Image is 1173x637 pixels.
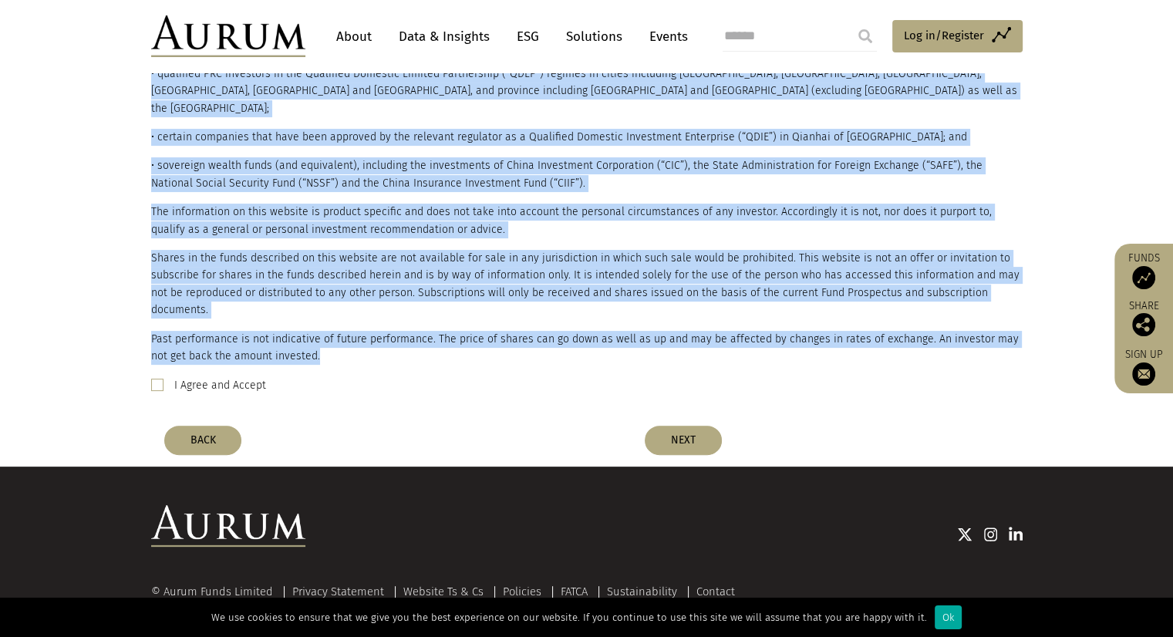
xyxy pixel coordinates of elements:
[1122,251,1165,289] a: Funds
[391,22,497,51] a: Data & Insights
[558,22,630,51] a: Solutions
[850,21,881,52] input: Submit
[151,204,1023,238] p: The information on this website is product specific and does not take into account the personal c...
[1132,313,1155,336] img: Share this post
[151,15,305,57] img: Aurum
[403,585,484,598] a: Website Ts & Cs
[151,250,1023,319] p: Shares in the funds described on this website are not available for sale in any jurisdiction in w...
[164,426,241,455] button: BACK
[645,426,722,455] button: NEXT
[696,585,735,598] a: Contact
[151,129,1023,146] p: • certain companies that have been approved by the relevant regulator as a Qualified Domestic Inv...
[151,157,1023,192] p: • sovereign wealth funds (and equivalent), including the investments of China Investment Corporat...
[1132,266,1155,289] img: Access Funds
[607,585,677,598] a: Sustainability
[1122,301,1165,336] div: Share
[957,527,972,542] img: Twitter icon
[503,585,541,598] a: Policies
[292,585,384,598] a: Privacy Statement
[151,505,305,547] img: Aurum Logo
[561,585,588,598] a: FATCA
[329,22,379,51] a: About
[151,586,281,598] div: © Aurum Funds Limited
[1132,362,1155,386] img: Sign up to our newsletter
[151,331,1023,366] p: Past performance is not indicative of future performance. The price of shares can go down as well...
[892,20,1023,52] a: Log in/Register
[984,527,998,542] img: Instagram icon
[174,376,266,395] label: I Agree and Accept
[151,585,1023,632] div: This website is operated by Aurum Funds Limited, authorised and regulated by the Financial Conduc...
[642,22,688,51] a: Events
[1122,348,1165,386] a: Sign up
[904,26,984,45] span: Log in/Register
[1009,527,1023,542] img: Linkedin icon
[151,66,1023,117] p: • qualified PRC investors in the Qualified Domestic Limited Partnership (“QDLP”) regimes in citie...
[509,22,547,51] a: ESG
[935,605,962,629] div: Ok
